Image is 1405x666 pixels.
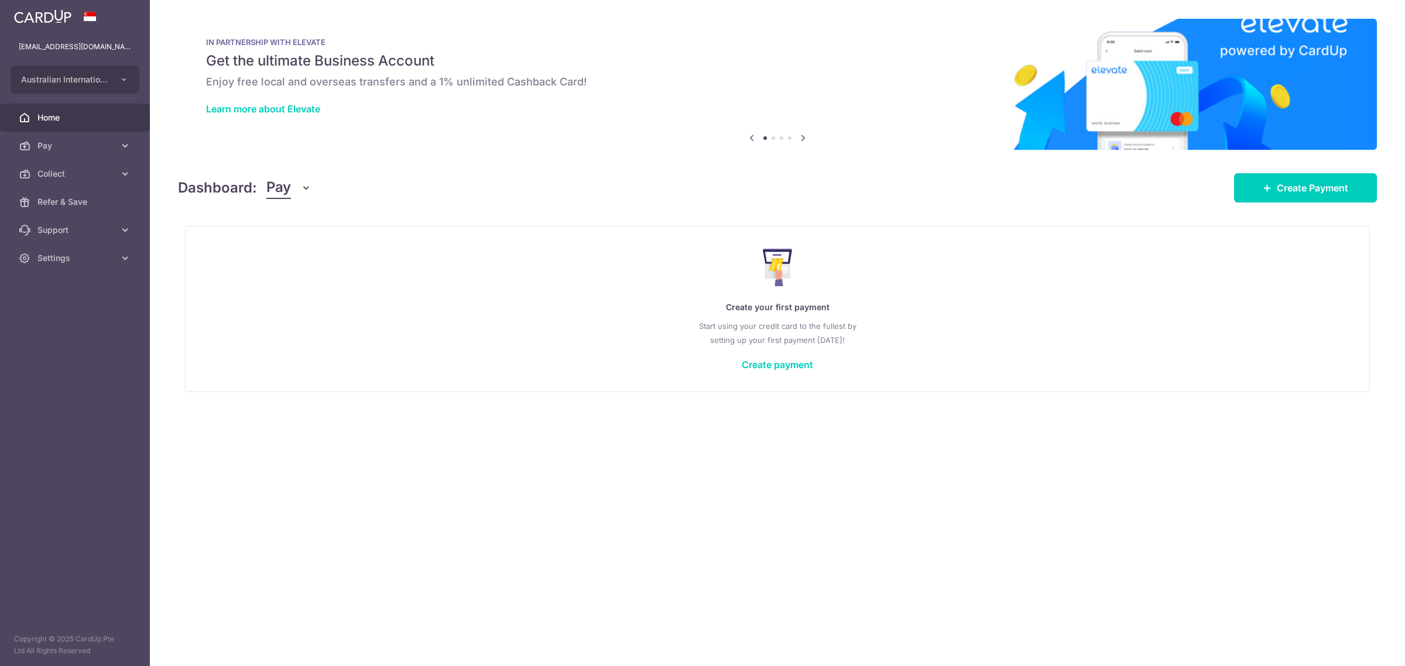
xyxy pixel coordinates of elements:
[1277,181,1348,195] span: Create Payment
[1234,173,1377,202] a: Create Payment
[37,252,115,264] span: Settings
[266,177,311,199] button: Pay
[266,177,291,199] span: Pay
[14,9,71,23] img: CardUp
[37,196,115,208] span: Refer & Save
[37,140,115,152] span: Pay
[21,74,108,85] span: Australian International School Pte Ltd
[178,19,1377,150] img: Renovation banner
[19,41,131,53] p: [EMAIL_ADDRESS][DOMAIN_NAME]
[178,177,257,198] h4: Dashboard:
[37,224,115,236] span: Support
[209,300,1346,314] p: Create your first payment
[37,112,115,123] span: Home
[206,52,1349,70] h5: Get the ultimate Business Account
[11,66,139,94] button: Australian International School Pte Ltd
[763,249,793,286] img: Make Payment
[206,75,1349,89] h6: Enjoy free local and overseas transfers and a 1% unlimited Cashback Card!
[742,359,813,370] a: Create payment
[206,103,320,115] a: Learn more about Elevate
[206,37,1349,47] p: IN PARTNERSHIP WITH ELEVATE
[37,168,115,180] span: Collect
[209,319,1346,347] p: Start using your credit card to the fullest by setting up your first payment [DATE]!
